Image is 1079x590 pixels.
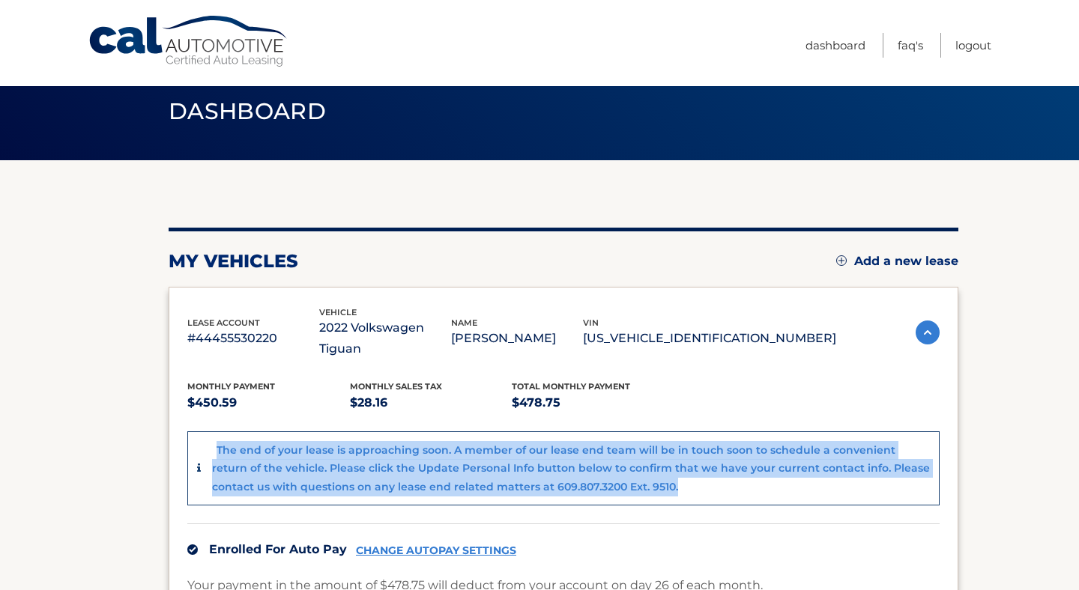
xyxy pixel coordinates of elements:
span: Monthly sales Tax [350,381,442,392]
a: FAQ's [898,33,923,58]
span: vehicle [319,307,357,317]
a: Logout [955,33,991,58]
p: The end of your lease is approaching soon. A member of our lease end team will be in touch soon t... [212,443,930,493]
p: [PERSON_NAME] [451,328,583,349]
span: Dashboard [169,97,326,125]
a: CHANGE AUTOPAY SETTINGS [356,544,516,557]
img: check.svg [187,544,198,555]
p: 2022 Volkswagen Tiguan [319,317,451,359]
a: Add a new lease [836,254,958,269]
h2: my vehicles [169,250,298,273]
a: Dashboard [806,33,865,58]
span: Enrolled For Auto Pay [209,542,347,556]
p: $28.16 [350,392,513,413]
a: Cal Automotive [88,15,290,68]
span: Total Monthly Payment [512,381,630,392]
p: $478.75 [512,392,674,413]
span: name [451,317,477,328]
p: [US_VEHICLE_IDENTIFICATION_NUMBER] [583,328,836,349]
span: lease account [187,317,260,328]
p: $450.59 [187,392,350,413]
img: add.svg [836,255,847,266]
img: accordion-active.svg [916,320,940,344]
span: vin [583,317,599,328]
p: #44455530220 [187,328,319,349]
span: Monthly Payment [187,381,275,392]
